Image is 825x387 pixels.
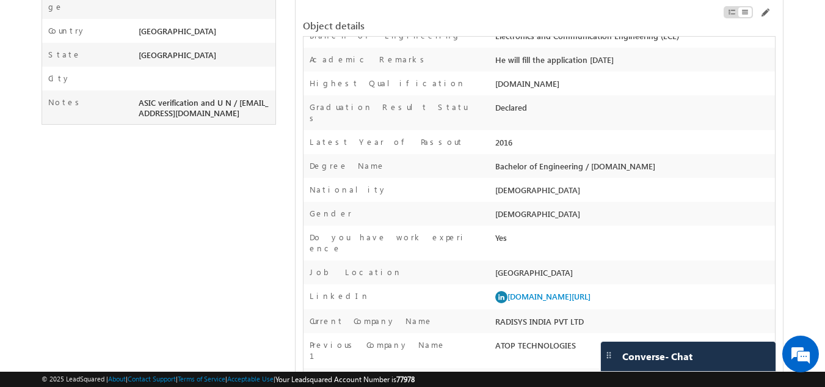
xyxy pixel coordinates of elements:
[227,375,274,383] a: Acceptable Use
[64,64,205,80] div: Chat with us now
[310,315,433,326] label: Current Company Name
[48,25,86,36] label: Country
[136,25,276,42] div: [GEOGRAPHIC_DATA]
[310,78,465,89] label: Highest Qualification
[492,54,775,71] div: He will fill the application [DATE]
[21,64,51,80] img: d_60004797649_company_0_60004797649
[48,97,84,108] label: Notes
[48,49,81,60] label: State
[310,136,463,147] label: Latest Year of Passout
[492,101,775,119] div: Declared
[310,339,474,361] label: Previous Company Name 1
[303,20,614,31] div: Object details
[48,73,71,84] label: City
[492,208,775,225] div: [DEMOGRAPHIC_DATA]
[622,351,692,362] span: Converse - Chat
[139,97,268,118] span: ASIC verification and U N / [EMAIL_ADDRESS][DOMAIN_NAME]
[492,232,775,249] div: Yes
[108,375,126,383] a: About
[310,208,352,219] label: Gender
[492,267,775,284] div: [GEOGRAPHIC_DATA]
[492,136,775,153] div: 2016
[492,315,775,333] div: RADISYS INDIA PVT LTD
[492,160,775,177] div: Bachelor of Engineering / [DOMAIN_NAME]
[492,78,775,95] div: [DOMAIN_NAME]
[42,374,415,385] span: © 2025 LeadSquared | | | | |
[200,6,230,35] div: Minimize live chat window
[128,375,176,383] a: Contact Support
[275,375,415,384] span: Your Leadsquared Account Number is
[310,54,429,65] label: Academic Remarks
[310,267,402,278] label: Job Location
[310,232,474,254] label: Do you have work experience
[507,291,591,301] a: [DOMAIN_NAME][URL]
[178,375,225,383] a: Terms of Service
[136,49,276,66] div: [GEOGRAPHIC_DATA]
[16,113,223,290] textarea: Type your message and hit 'Enter'
[310,290,369,301] label: LinkedIn
[310,101,474,123] label: Graduation Result Status
[396,375,415,384] span: 77978
[604,350,614,360] img: carter-drag
[492,339,775,356] div: ATOP TECHNOLOGIES
[166,300,222,317] em: Start Chat
[492,184,775,201] div: [DEMOGRAPHIC_DATA]
[492,30,775,47] div: Electronics and Communication Engineering (ECE)
[310,160,385,171] label: Degree Name
[310,184,387,195] label: Nationality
